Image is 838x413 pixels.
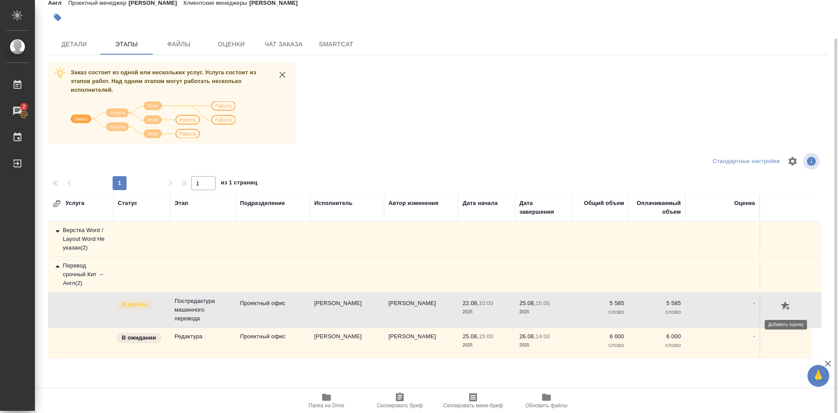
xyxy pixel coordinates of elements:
[52,199,61,208] button: Развернуть
[388,199,438,208] div: Автор изменения
[310,328,384,358] td: [PERSON_NAME]
[175,332,231,341] p: Редактура
[384,328,458,358] td: [PERSON_NAME]
[576,341,624,350] p: слово
[175,199,188,208] div: Этап
[633,199,681,216] div: Оплачиваемый объем
[633,308,681,316] p: слово
[309,403,344,409] span: Папка на Drive
[753,300,755,306] a: -
[52,199,140,208] div: Услуга
[236,328,310,358] td: Проектный офис
[290,389,363,413] button: Папка на Drive
[310,295,384,325] td: [PERSON_NAME]
[576,332,624,341] p: 6 000
[782,151,803,172] span: Настроить таблицу
[52,226,109,252] div: Верстка Word / Layout Word Не указан ( 2 )
[807,365,829,387] button: 🙏
[106,39,148,50] span: Этапы
[17,102,31,111] span: 2
[510,389,583,413] button: Обновить файлы
[479,333,493,340] p: 15:00
[734,199,755,208] div: Оценка
[315,39,357,50] span: SmartCat
[175,297,231,323] p: Постредактура машинного перевода
[576,299,624,308] p: 5 585
[633,341,681,350] p: слово
[118,199,137,208] div: Статус
[48,8,67,27] button: Добавить тэг
[443,403,503,409] span: Скопировать мини-бриф
[221,177,258,190] span: из 1 страниц
[519,333,536,340] p: 26.08,
[463,341,511,350] p: 2025
[519,308,567,316] p: 2025
[633,299,681,308] p: 5 585
[210,39,252,50] span: Оценки
[711,155,782,168] div: split button
[576,308,624,316] p: слово
[71,69,256,93] span: Заказ состоит из одной или нескольких услуг. Услуга состоит из этапов работ. Над одним этапом мог...
[463,308,511,316] p: 2025
[536,300,550,306] p: 15:00
[811,367,826,385] span: 🙏
[377,403,422,409] span: Скопировать бриф
[2,100,33,122] a: 2
[753,333,755,340] a: -
[479,300,493,306] p: 10:00
[803,153,821,170] span: Посмотреть информацию
[519,300,536,306] p: 25.08,
[363,389,436,413] button: Скопировать бриф
[276,68,289,81] button: close
[122,300,147,309] p: В работе
[584,199,624,208] div: Общий объем
[53,39,95,50] span: Детали
[314,199,353,208] div: Исполнитель
[384,295,458,325] td: [PERSON_NAME]
[52,261,109,288] div: Перевод срочный Кит → Англ ( 2 )
[536,333,550,340] p: 14:00
[122,333,156,342] p: В ожидании
[463,300,479,306] p: 22.08,
[463,333,479,340] p: 25.08,
[158,39,200,50] span: Файлы
[519,199,567,216] div: Дата завершения
[463,199,498,208] div: Дата начала
[519,341,567,350] p: 2025
[436,389,510,413] button: Скопировать мини-бриф
[633,332,681,341] p: 6 000
[236,295,310,325] td: Проектный офис
[263,39,305,50] span: Чат заказа
[525,403,568,409] span: Обновить файлы
[240,199,285,208] div: Подразделение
